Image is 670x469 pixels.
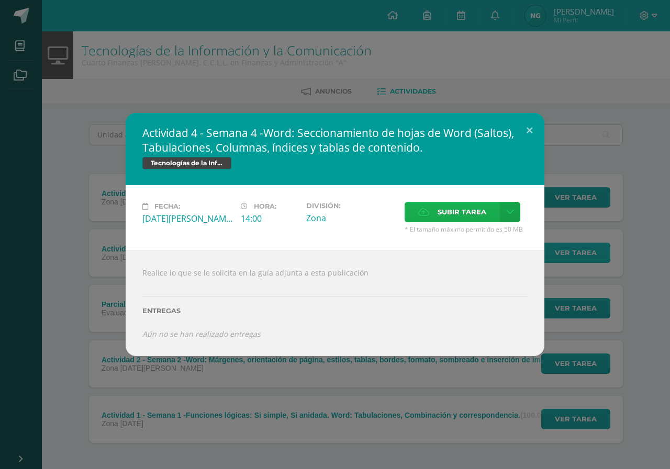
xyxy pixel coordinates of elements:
[254,202,276,210] span: Hora:
[142,125,528,155] h2: Actividad 4 - Semana 4 -Word: Seccionamiento de hojas de Word (Saltos), Tabulaciones, Columnas, í...
[142,213,232,224] div: [DATE][PERSON_NAME]
[306,212,396,224] div: Zona
[438,202,486,222] span: Subir tarea
[154,202,180,210] span: Fecha:
[126,250,544,356] div: Realice lo que se le solicita en la guía adjunta a esta publicación
[405,225,528,234] span: * El tamaño máximo permitido es 50 MB
[306,202,396,210] label: División:
[142,307,528,315] label: Entregas
[142,329,261,339] i: Aún no se han realizado entregas
[241,213,298,224] div: 14:00
[142,157,231,169] span: Tecnologías de la Información y la Comunicación
[515,113,544,148] button: Close (Esc)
